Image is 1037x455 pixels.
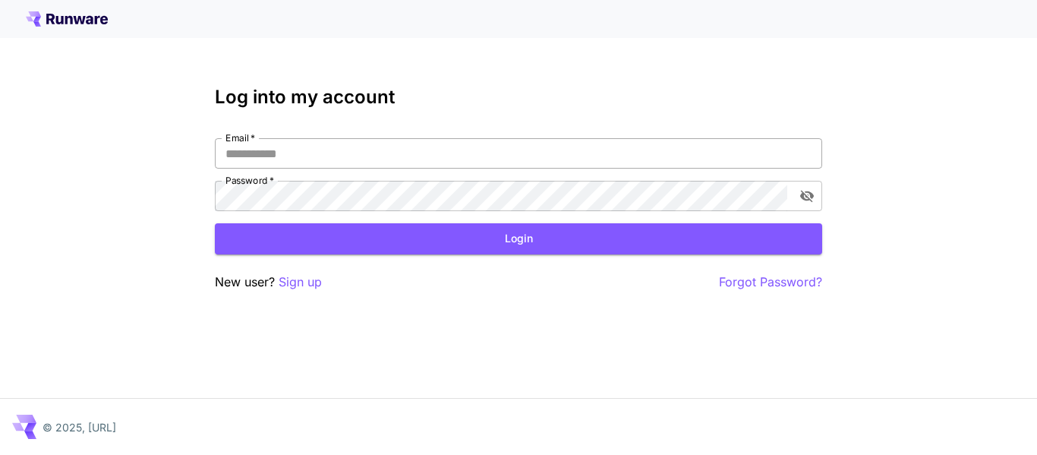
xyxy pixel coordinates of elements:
p: © 2025, [URL] [43,419,116,435]
button: Login [215,223,822,254]
label: Email [225,131,255,144]
button: toggle password visibility [793,182,821,210]
button: Sign up [279,273,322,292]
p: New user? [215,273,322,292]
label: Password [225,174,274,187]
button: Forgot Password? [719,273,822,292]
h3: Log into my account [215,87,822,108]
